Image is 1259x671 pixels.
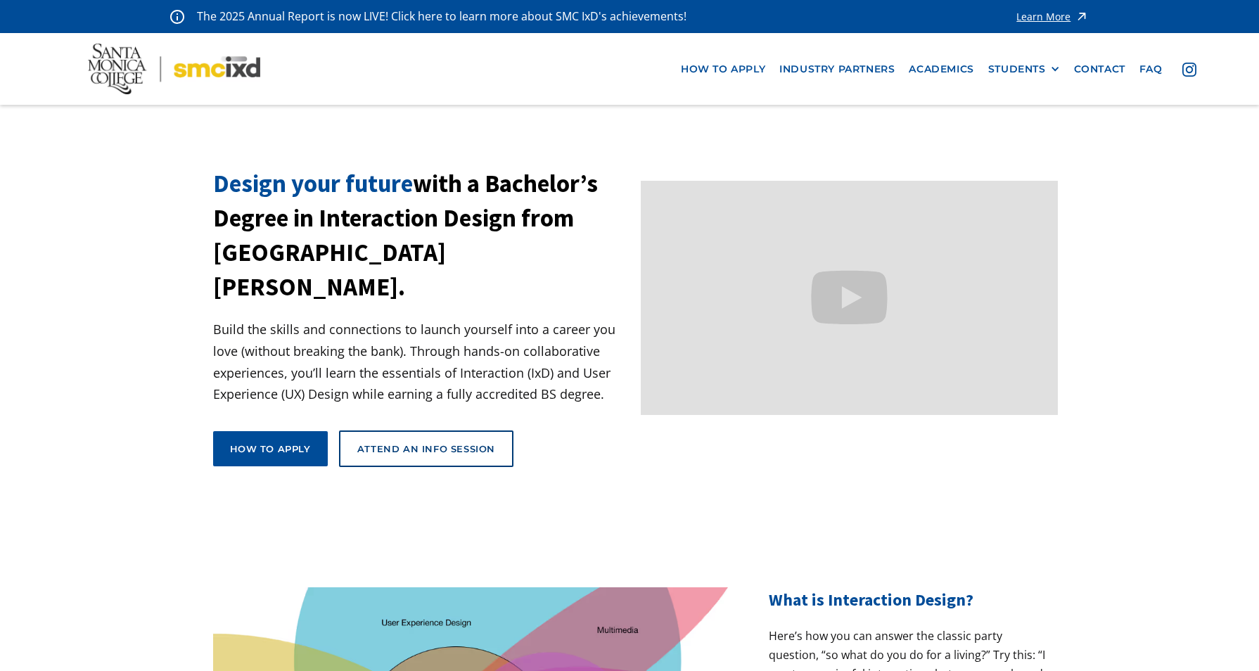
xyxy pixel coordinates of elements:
[988,63,1046,75] div: STUDENTS
[197,7,688,26] p: The 2025 Annual Report is now LIVE! Click here to learn more about SMC IxD's achievements!
[213,168,413,199] span: Design your future
[1182,63,1196,77] img: icon - instagram
[213,319,630,404] p: Build the skills and connections to launch yourself into a career you love (without breaking the ...
[1132,56,1170,82] a: faq
[1075,7,1089,26] img: icon - arrow - alert
[170,9,184,24] img: icon - information - alert
[357,442,495,455] div: Attend an Info Session
[772,56,902,82] a: industry partners
[769,587,1046,613] h2: What is Interaction Design?
[213,167,630,305] h1: with a Bachelor’s Degree in Interaction Design from [GEOGRAPHIC_DATA][PERSON_NAME].
[1016,12,1071,22] div: Learn More
[988,63,1060,75] div: STUDENTS
[213,431,328,466] a: How to apply
[902,56,980,82] a: Academics
[230,442,311,455] div: How to apply
[1067,56,1132,82] a: contact
[674,56,772,82] a: how to apply
[88,44,260,94] img: Santa Monica College - SMC IxD logo
[641,181,1058,415] iframe: Design your future with a Bachelor's Degree in Interaction Design from Santa Monica College
[1016,7,1089,26] a: Learn More
[339,430,513,467] a: Attend an Info Session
